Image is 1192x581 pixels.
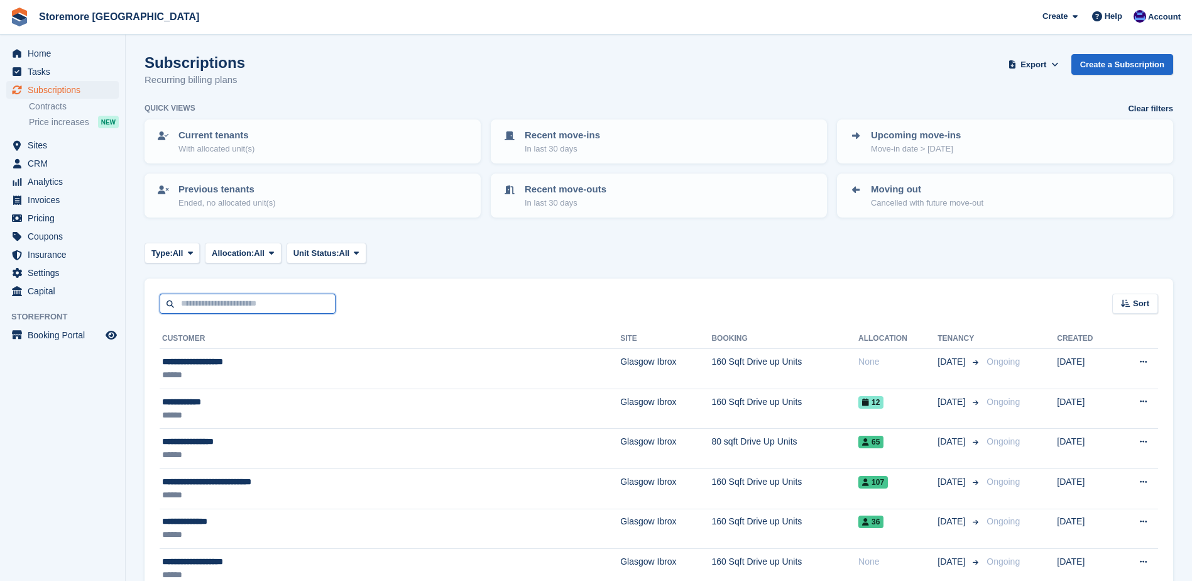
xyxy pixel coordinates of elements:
a: menu [6,63,119,80]
span: Insurance [28,246,103,263]
a: menu [6,326,119,344]
a: Preview store [104,328,119,343]
a: menu [6,45,119,62]
span: [DATE] [938,355,968,368]
a: menu [6,264,119,282]
button: Unit Status: All [287,243,366,263]
span: Pricing [28,209,103,227]
span: Allocation: [212,247,254,260]
a: menu [6,228,119,245]
img: stora-icon-8386f47178a22dfd0bd8f6a31ec36ba5ce8667c1dd55bd0f319d3a0aa187defe.svg [10,8,29,26]
div: NEW [98,116,119,128]
span: Analytics [28,173,103,191]
a: menu [6,191,119,209]
td: [DATE] [1057,389,1115,429]
span: Booking Portal [28,326,103,344]
span: Account [1148,11,1181,23]
td: 160 Sqft Drive up Units [711,509,858,549]
a: Upcoming move-ins Move-in date > [DATE] [838,121,1172,162]
th: Created [1057,329,1115,349]
a: menu [6,155,119,172]
a: Clear filters [1128,102,1173,115]
h6: Quick views [145,102,195,114]
div: None [858,355,938,368]
span: Capital [28,282,103,300]
a: menu [6,136,119,154]
span: Coupons [28,228,103,245]
span: Help [1105,10,1122,23]
td: Glasgow Ibrox [620,389,711,429]
span: 107 [858,476,888,489]
span: Ongoing [987,397,1020,407]
span: Unit Status: [293,247,339,260]
span: [DATE] [938,396,968,409]
span: Tasks [28,63,103,80]
td: Glasgow Ibrox [620,349,711,389]
p: Recurring billing plans [145,73,245,87]
span: Create [1042,10,1068,23]
th: Customer [160,329,620,349]
span: Ongoing [987,436,1020,446]
h1: Subscriptions [145,54,245,71]
p: Cancelled with future move-out [871,197,983,209]
span: All [254,247,265,260]
span: Ongoing [987,357,1020,367]
span: Storefront [11,311,125,323]
td: 160 Sqft Drive up Units [711,468,858,509]
a: menu [6,246,119,263]
span: 65 [858,436,883,448]
a: Moving out Cancelled with future move-out [838,175,1172,216]
span: [DATE] [938,515,968,528]
p: Upcoming move-ins [871,128,961,143]
span: Subscriptions [28,81,103,99]
span: Home [28,45,103,62]
span: 36 [858,516,883,528]
button: Type: All [145,243,200,263]
button: Export [1006,54,1061,75]
th: Site [620,329,711,349]
td: Glasgow Ibrox [620,468,711,509]
span: Invoices [28,191,103,209]
th: Tenancy [938,329,981,349]
span: Type: [151,247,173,260]
td: [DATE] [1057,509,1115,549]
a: Previous tenants Ended, no allocated unit(s) [146,175,479,216]
p: In last 30 days [525,197,606,209]
th: Allocation [858,329,938,349]
td: Glasgow Ibrox [620,509,711,549]
td: 80 sqft Drive Up Units [711,429,858,469]
th: Booking [711,329,858,349]
td: [DATE] [1057,468,1115,509]
td: [DATE] [1057,429,1115,469]
p: With allocated unit(s) [178,143,254,155]
span: 12 [858,396,883,409]
a: menu [6,209,119,227]
span: All [173,247,183,260]
a: Current tenants With allocated unit(s) [146,121,479,162]
span: Export [1020,58,1046,71]
p: Current tenants [178,128,254,143]
p: In last 30 days [525,143,600,155]
a: menu [6,282,119,300]
p: Move-in date > [DATE] [871,143,961,155]
p: Recent move-outs [525,182,606,197]
div: None [858,555,938,568]
span: Ongoing [987,556,1020,567]
span: Ongoing [987,477,1020,487]
span: Price increases [29,116,89,128]
td: Glasgow Ibrox [620,429,711,469]
td: 160 Sqft Drive up Units [711,389,858,429]
a: Contracts [29,101,119,113]
a: Recent move-outs In last 30 days [492,175,826,216]
span: [DATE] [938,475,968,489]
td: 160 Sqft Drive up Units [711,349,858,389]
span: [DATE] [938,435,968,448]
span: Sites [28,136,103,154]
span: Sort [1133,297,1149,310]
a: Create a Subscription [1071,54,1173,75]
span: [DATE] [938,555,968,568]
span: Settings [28,264,103,282]
td: [DATE] [1057,349,1115,389]
p: Ended, no allocated unit(s) [178,197,276,209]
img: Angela [1134,10,1146,23]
